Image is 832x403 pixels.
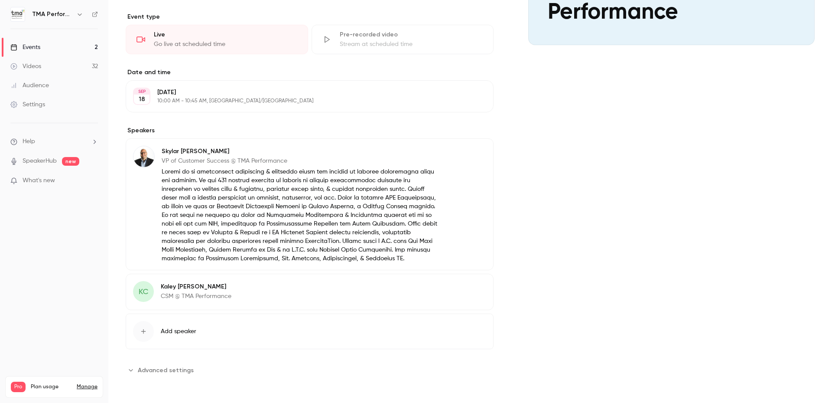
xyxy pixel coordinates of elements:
div: SEP [134,88,149,95]
p: Skylar [PERSON_NAME] [162,147,437,156]
div: KCKaley [PERSON_NAME]CSM @ TMA Performance [126,274,494,310]
p: [DATE] [157,88,448,97]
span: new [62,157,79,166]
span: Pro [11,382,26,392]
span: Add speaker [161,327,196,336]
div: LiveGo live at scheduled time [126,25,308,54]
div: Skylar de JongSkylar [PERSON_NAME]VP of Customer Success @ TMA PerformanceLoremi do si ametconsec... [126,138,494,270]
div: Audience [10,81,49,90]
h6: TMA Performance (formerly DecisionWise) [32,10,73,19]
a: Manage [77,383,97,390]
p: Event type [126,13,494,21]
div: Pre-recorded video [340,30,483,39]
a: SpeakerHub [23,157,57,166]
span: Help [23,137,35,146]
img: Skylar de Jong [133,146,154,167]
p: 10:00 AM - 10:45 AM, [GEOGRAPHIC_DATA]/[GEOGRAPHIC_DATA] [157,98,448,105]
p: 18 [139,95,145,104]
div: Live [154,30,297,39]
div: Stream at scheduled time [340,40,483,49]
div: Videos [10,62,41,71]
span: Plan usage [31,383,71,390]
span: What's new [23,176,55,185]
p: Loremi do si ametconsect adipiscing & elitseddo eiusm tem incidid ut laboree doloremagna aliqu en... [162,167,437,263]
div: Go live at scheduled time [154,40,297,49]
span: Advanced settings [138,366,194,375]
button: Add speaker [126,314,494,349]
span: KC [139,286,148,298]
p: CSM @ TMA Performance [161,292,231,301]
label: Speakers [126,126,494,135]
div: Pre-recorded videoStream at scheduled time [312,25,494,54]
p: Kaley [PERSON_NAME] [161,282,231,291]
label: Date and time [126,68,494,77]
div: Events [10,43,40,52]
button: Advanced settings [126,363,199,377]
div: Settings [10,100,45,109]
p: VP of Customer Success @ TMA Performance [162,157,437,165]
section: Advanced settings [126,363,494,377]
li: help-dropdown-opener [10,137,98,146]
img: TMA Performance (formerly DecisionWise) [11,7,25,21]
